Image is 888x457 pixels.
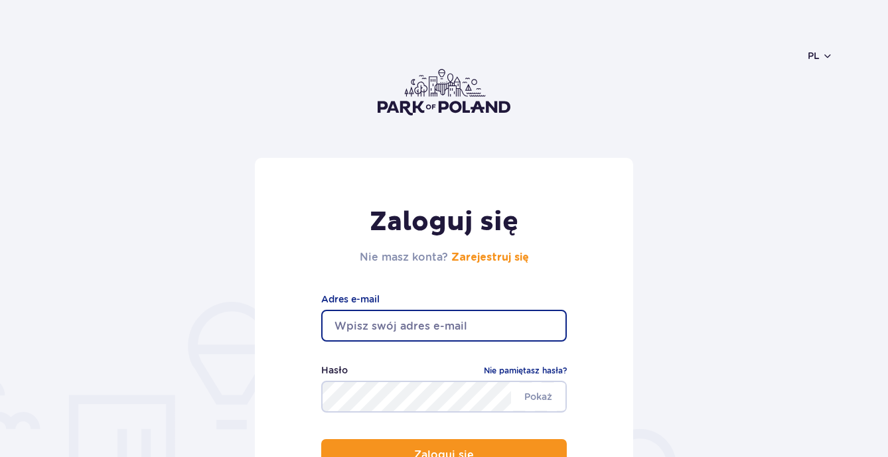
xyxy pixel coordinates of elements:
[378,69,510,115] img: Park of Poland logo
[808,49,833,62] button: pl
[321,292,567,306] label: Adres e-mail
[484,364,567,377] a: Nie pamiętasz hasła?
[321,363,348,377] label: Hasło
[360,249,529,265] h2: Nie masz konta?
[321,310,567,342] input: Wpisz swój adres e-mail
[360,206,529,239] h1: Zaloguj się
[451,252,529,263] a: Zarejestruj się
[511,383,565,411] span: Pokaż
